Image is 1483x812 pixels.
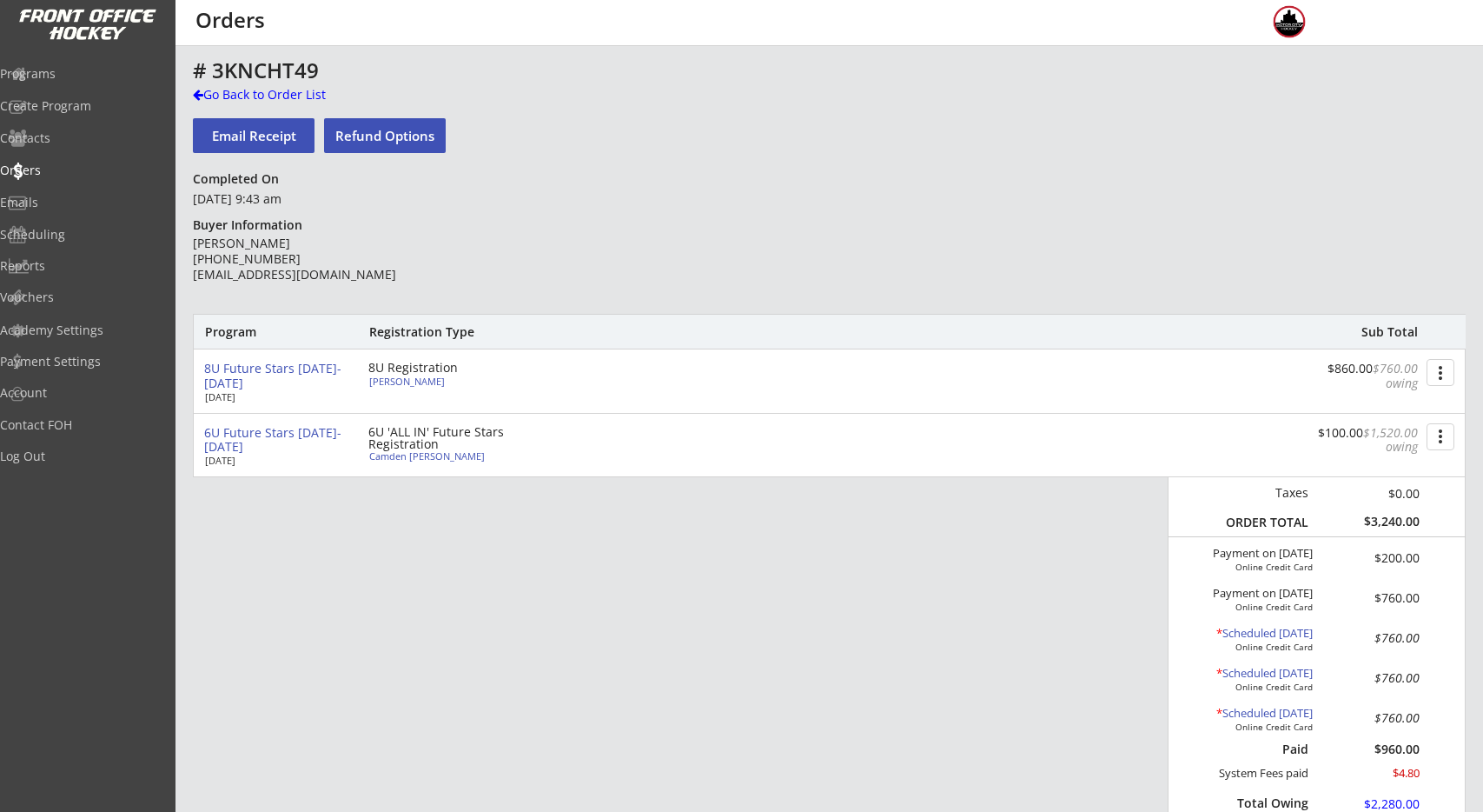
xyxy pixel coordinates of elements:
[1335,672,1420,684] div: $760.00
[1215,682,1313,692] div: Online Credit Card
[1335,592,1420,604] div: $760.00
[193,60,1025,81] div: # 3KNCHT49
[1427,359,1454,386] button: more_vert
[193,171,287,187] div: Completed On
[1335,552,1420,564] div: $200.00
[1175,667,1313,681] div: Scheduled [DATE]
[1310,426,1418,456] div: $100.00
[1321,484,1420,503] div: $0.00
[193,217,310,233] div: Buyer Information
[1335,712,1420,724] div: $760.00
[205,324,299,340] div: Program
[193,118,314,153] button: Email Receipt
[204,362,354,391] div: 8U Future Stars [DATE]-[DATE]
[193,236,444,283] div: [PERSON_NAME] [PHONE_NUMBER] [EMAIL_ADDRESS][DOMAIN_NAME]
[369,376,563,386] div: [PERSON_NAME]
[324,118,446,153] button: Refund Options
[1215,722,1313,732] div: Online Credit Card
[1321,743,1420,755] div: $960.00
[1175,627,1313,641] div: Scheduled [DATE]
[1373,360,1421,391] font: $760.00 owing
[204,426,354,456] div: 6U Future Stars [DATE]-[DATE]
[1203,766,1308,781] div: System Fees paid
[1427,423,1454,450] button: more_vert
[193,86,372,103] div: Go Back to Order List
[1215,642,1313,652] div: Online Credit Card
[369,451,563,461] div: Camden [PERSON_NAME]
[1228,795,1308,811] div: Total Owing
[1175,547,1313,561] div: Payment on [DATE]
[193,190,444,208] div: [DATE] 9:43 am
[1310,362,1418,391] div: $860.00
[368,362,568,374] div: 8U Registration
[1218,485,1308,501] div: Taxes
[369,324,568,340] div: Registration Type
[1215,602,1313,612] div: Online Credit Card
[1335,632,1420,644] div: $760.00
[205,456,344,465] div: [DATE]
[1342,324,1418,340] div: Sub Total
[368,426,568,450] div: 6U 'ALL IN' Future Stars Registration
[1218,515,1308,530] div: ORDER TOTAL
[205,392,344,402] div: [DATE]
[1321,514,1420,529] div: $3,240.00
[1215,562,1313,572] div: Online Credit Card
[1175,587,1313,601] div: Payment on [DATE]
[1321,766,1420,781] div: $4.80
[1363,424,1421,456] font: $1,520.00 owing
[1228,742,1308,757] div: Paid
[1175,707,1313,721] div: Scheduled [DATE]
